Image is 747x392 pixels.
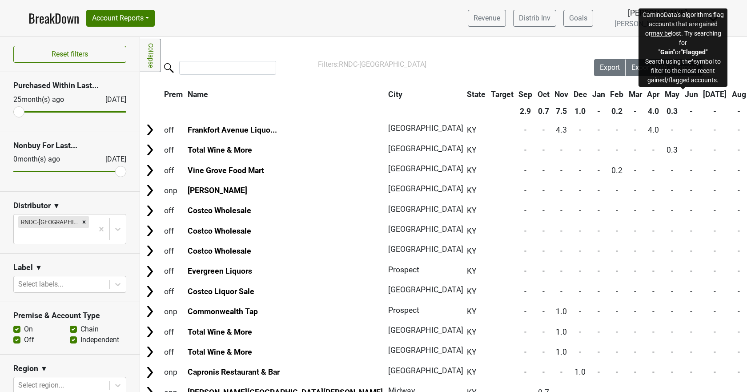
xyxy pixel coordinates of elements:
[714,267,716,275] span: -
[143,325,157,339] img: Arrow right
[162,141,185,160] td: off
[143,265,157,278] img: Arrow right
[141,86,161,102] th: &nbsp;: activate to sort column ascending
[690,368,692,376] span: -
[186,86,386,102] th: Name: activate to sort column ascending
[143,345,157,359] img: Arrow right
[542,206,545,215] span: -
[671,368,673,376] span: -
[13,154,84,165] div: 0 month(s) ago
[188,247,251,255] a: Costco Wholesale
[53,201,60,211] span: ▼
[579,307,581,316] span: -
[681,48,707,56] b: "Flagged"
[634,166,636,175] span: -
[634,267,636,275] span: -
[671,125,673,134] span: -
[598,125,600,134] span: -
[598,166,600,175] span: -
[465,86,488,102] th: State: activate to sort column ascending
[467,287,477,296] span: KY
[188,287,254,296] a: Costco Liquor Sale
[651,30,671,37] u: may be
[524,145,526,154] span: -
[162,262,185,281] td: off
[467,348,477,356] span: KY
[188,327,252,336] a: Total Wine & More
[579,145,581,154] span: -
[608,86,626,102] th: Feb: activate to sort column ascending
[524,327,526,336] span: -
[524,247,526,255] span: -
[648,125,659,134] span: 4.0
[542,368,545,376] span: -
[491,90,514,99] span: Target
[608,103,626,119] th: 0.2
[542,267,545,275] span: -
[738,247,740,255] span: -
[574,368,586,376] span: 1.0
[690,145,692,154] span: -
[738,186,740,195] span: -
[634,287,636,296] span: -
[598,186,600,195] span: -
[388,265,419,274] span: Prospect
[24,335,34,345] label: Off
[714,348,716,356] span: -
[560,267,562,275] span: -
[600,63,620,72] span: Export
[467,327,477,336] span: KY
[690,166,692,175] span: -
[691,58,694,65] b: ^
[616,145,618,154] span: -
[162,86,185,102] th: Prem: activate to sort column ascending
[143,123,157,137] img: Arrow right
[598,327,600,336] span: -
[579,327,581,336] span: -
[652,247,655,255] span: -
[598,348,600,356] span: -
[28,9,79,28] a: BreakDown
[467,247,477,255] span: KY
[634,145,636,154] span: -
[598,307,600,316] span: -
[553,103,571,119] th: 7.5
[671,166,673,175] span: -
[467,307,477,316] span: KY
[645,103,662,119] th: 4.0
[598,145,600,154] span: -
[590,103,607,119] th: -
[560,226,562,235] span: -
[690,226,692,235] span: -
[188,368,280,376] a: Capronis Restaurant & Bar
[188,307,258,316] a: Commonwealth Tap
[188,226,251,235] a: Costco Wholesale
[467,267,477,275] span: KY
[738,287,740,296] span: -
[652,287,655,296] span: -
[611,166,622,175] span: 0.2
[560,186,562,195] span: -
[714,247,716,255] span: -
[714,206,716,215] span: -
[542,247,545,255] span: -
[571,86,589,102] th: Dec: activate to sort column ascending
[738,327,740,336] span: -
[659,48,675,56] b: "Gain"
[652,145,655,154] span: -
[663,103,682,119] th: 0.3
[614,7,701,19] div: [PERSON_NAME]
[560,287,562,296] span: -
[556,327,567,336] span: 1.0
[714,125,716,134] span: -
[516,103,534,119] th: 2.9
[714,327,716,336] span: -
[162,322,185,341] td: off
[524,166,526,175] span: -
[143,305,157,318] img: Arrow right
[714,226,716,235] span: -
[616,125,618,134] span: -
[40,364,48,374] span: ▼
[188,206,251,215] a: Costco Wholesale
[140,39,161,72] a: Collapse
